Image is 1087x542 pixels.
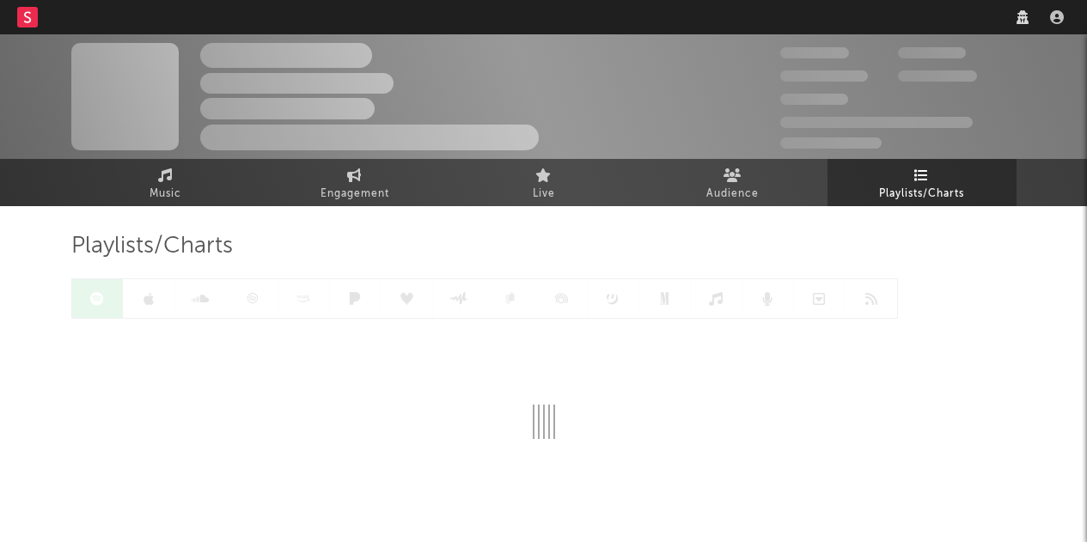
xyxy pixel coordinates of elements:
span: Playlists/Charts [879,184,964,204]
span: 300.000 [780,47,849,58]
span: Audience [706,184,759,204]
a: Engagement [260,159,449,206]
a: Audience [638,159,827,206]
span: Playlists/Charts [71,236,233,257]
a: Music [71,159,260,206]
span: 50.000.000 [780,70,868,82]
span: 100.000 [780,94,848,105]
span: 50.000.000 Monthly Listeners [780,117,973,128]
span: Jump Score: 85.0 [780,137,882,149]
span: Music [150,184,181,204]
a: Live [449,159,638,206]
span: 100.000 [898,47,966,58]
span: Engagement [321,184,389,204]
span: 1.000.000 [898,70,977,82]
a: Playlists/Charts [827,159,1017,206]
span: Live [533,184,555,204]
